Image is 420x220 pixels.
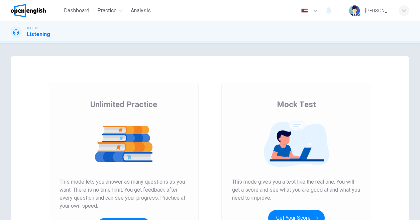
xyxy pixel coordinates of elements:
span: This mode gives you a test like the real one. You will get a score and see what you are good at a... [232,178,360,202]
img: Profile picture [349,5,360,16]
span: Mock Test [277,99,316,110]
img: en [300,8,309,13]
span: TOEFL® [27,26,37,30]
button: Analysis [128,5,153,17]
div: [PERSON_NAME] [365,7,391,15]
img: OpenEnglish logo [11,4,46,17]
button: Practice [95,5,125,17]
span: Analysis [131,7,151,15]
button: Dashboard [61,5,92,17]
span: This mode lets you answer as many questions as you want. There is no time limit. You get feedback... [60,178,188,210]
span: Unlimited Practice [90,99,157,110]
span: Dashboard [64,7,89,15]
a: OpenEnglish logo [11,4,61,17]
span: Practice [97,7,117,15]
h1: Listening [27,30,50,38]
